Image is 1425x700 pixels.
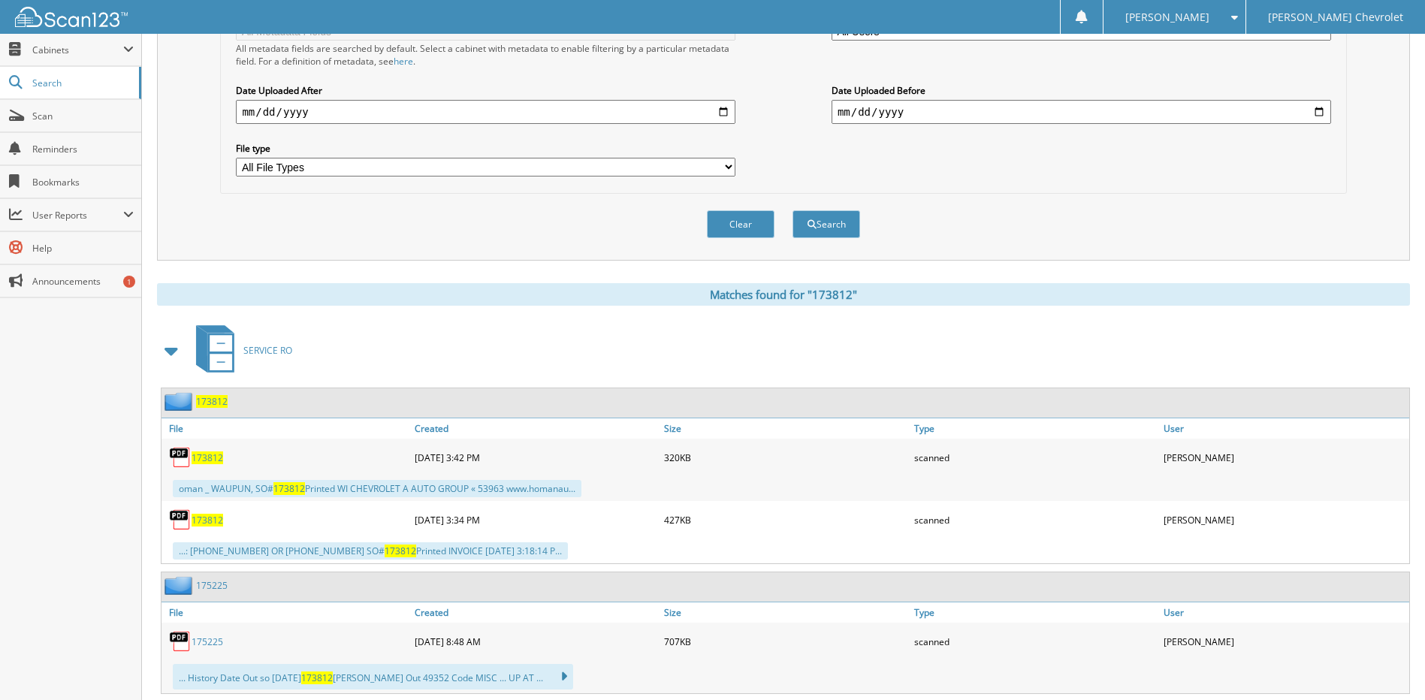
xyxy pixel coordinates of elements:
span: Scan [32,110,134,122]
input: start [236,100,735,124]
div: [DATE] 8:48 AM [411,626,660,656]
a: Type [910,418,1160,439]
span: 173812 [301,671,333,684]
div: 1 [123,276,135,288]
div: [PERSON_NAME] [1160,442,1409,472]
a: 175225 [192,635,223,648]
a: 173812 [192,514,223,527]
a: 175225 [196,579,228,592]
span: Announcements [32,275,134,288]
div: 320KB [660,442,910,472]
div: scanned [910,505,1160,535]
span: Reminders [32,143,134,155]
img: PDF.png [169,630,192,653]
a: File [162,602,411,623]
div: [DATE] 3:42 PM [411,442,660,472]
button: Search [793,210,860,238]
div: ...: [PHONE_NUMBER] OR [PHONE_NUMBER] SO# Printed INVOICE [DATE] 3:18:14 P... [173,542,568,560]
div: [DATE] 3:34 PM [411,505,660,535]
span: Bookmarks [32,176,134,189]
a: Type [910,602,1160,623]
label: File type [236,142,735,155]
a: Size [660,418,910,439]
span: 173812 [273,482,305,495]
span: SERVICE RO [243,344,292,357]
div: All metadata fields are searched by default. Select a cabinet with metadata to enable filtering b... [236,42,735,68]
a: here [394,55,413,68]
img: PDF.png [169,446,192,469]
div: [PERSON_NAME] [1160,505,1409,535]
label: Date Uploaded After [236,84,735,97]
span: Help [32,242,134,255]
a: User [1160,602,1409,623]
label: Date Uploaded Before [832,84,1331,97]
img: scan123-logo-white.svg [15,7,128,27]
span: [PERSON_NAME] Chevrolet [1268,13,1403,22]
span: Cabinets [32,44,123,56]
span: 173812 [385,545,416,557]
div: scanned [910,626,1160,656]
img: folder2.png [165,392,196,411]
a: 173812 [196,395,228,408]
a: Created [411,418,660,439]
span: [PERSON_NAME] [1125,13,1209,22]
img: folder2.png [165,576,196,595]
img: PDF.png [169,508,192,531]
div: ... History Date Out so [DATE] [PERSON_NAME] Out 49352 Code MISC ... UP AT ... [173,664,573,689]
a: Size [660,602,910,623]
a: 173812 [192,451,223,464]
button: Clear [707,210,774,238]
div: 427KB [660,505,910,535]
div: Matches found for "173812" [157,283,1410,306]
a: User [1160,418,1409,439]
a: SERVICE RO [187,321,292,380]
a: File [162,418,411,439]
div: oman _ WAUPUN, SO# Printed WI CHEVROLET A AUTO GROUP « 53963 www.homanau... [173,480,581,497]
a: Created [411,602,660,623]
span: User Reports [32,209,123,222]
div: scanned [910,442,1160,472]
span: Search [32,77,131,89]
div: 707KB [660,626,910,656]
div: [PERSON_NAME] [1160,626,1409,656]
input: end [832,100,1331,124]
